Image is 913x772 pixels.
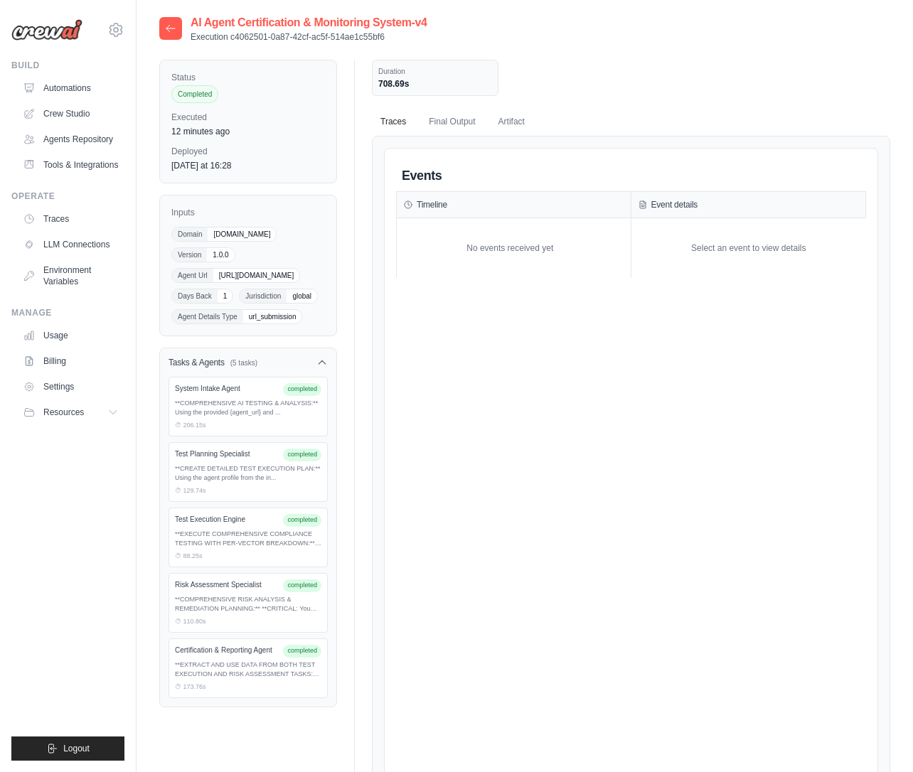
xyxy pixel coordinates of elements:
div: Build [11,60,124,71]
span: url_submission [243,310,302,323]
span: (5 tasks) [230,358,257,368]
button: Logout [11,736,124,761]
span: Completed [171,85,218,103]
div: ⏱ 88.25s [175,552,321,562]
div: ⏱ 206.15s [175,421,321,431]
div: **CREATE DETAILED TEST EXECUTION PLAN:** Using the agent profile from the in... [175,464,321,483]
a: Automations [17,77,124,100]
div: System Intake Agent [175,383,277,394]
time: October 14, 2025 at 15:51 WEST [171,127,230,136]
span: [DOMAIN_NAME] [208,227,276,241]
a: LLM Connections [17,233,124,256]
div: **EXTRACT AND USE DATA FROM BOTH TEST EXECUTION AND RISK ASSESSMENT TASKS:** ... [175,660,321,680]
dd: 708.69s [378,78,492,90]
h3: Tasks & Agents [169,357,225,368]
div: Select an event to view details [691,242,806,254]
h2: Events [402,166,442,186]
img: Logo [11,19,82,41]
a: Crew Studio [17,102,124,125]
div: ⏱ 110.80s [175,617,321,627]
div: Certification & Reporting Agent [175,645,277,655]
span: completed [283,579,321,592]
span: Logout [63,743,90,754]
div: ⏱ 129.74s [175,486,321,496]
div: Manage [11,307,124,318]
iframe: Chat Widget [842,704,913,772]
div: Test Planning Specialist [175,449,277,459]
div: No events received yet [397,225,624,271]
span: completed [283,383,321,396]
div: ⏱ 173.76s [175,682,321,692]
button: Resources [17,401,124,424]
a: Billing [17,350,124,372]
label: Inputs [171,207,325,218]
label: Status [171,72,325,83]
span: Jurisdiction [240,289,287,303]
span: 1.0.0 [207,248,234,262]
h2: AI Agent Certification & Monitoring System-v4 [191,14,427,31]
a: Settings [17,375,124,398]
span: completed [283,645,321,658]
span: Days Back [172,289,218,303]
span: Resources [43,407,84,418]
button: Artifact [490,107,533,137]
button: Final Output [420,107,484,137]
h3: Timeline [417,199,447,210]
span: global [287,289,317,303]
a: Agents Repository [17,128,124,151]
div: Risk Assessment Specialist [175,579,277,590]
time: October 10, 2025 at 16:28 WEST [171,161,232,171]
div: Operate [11,191,124,202]
dt: Duration [378,66,492,77]
div: **COMPREHENSIVE RISK ANALYSIS & REMEDIATION PLANNING:** **CRITICAL: You MUST... [175,595,321,614]
a: Usage [17,324,124,347]
h3: Event details [651,199,698,210]
div: Test Execution Engine [175,514,277,525]
span: 1 [218,289,233,303]
span: completed [283,449,321,461]
span: Agent Url [172,269,213,282]
button: Traces [372,107,415,137]
span: Domain [172,227,208,241]
span: [URL][DOMAIN_NAME] [213,269,300,282]
label: Executed [171,112,325,123]
p: Execution c4062501-0a87-42cf-ac5f-514ae1c55bf6 [191,31,427,43]
span: Version [172,248,207,262]
span: completed [283,514,321,527]
a: Traces [17,208,124,230]
div: **COMPREHENSIVE AI TESTING & ANALYSIS:** Using the provided {agent_url} and ... [175,399,321,418]
div: **EXECUTE COMPREHENSIVE COMPLIANCE TESTING WITH PER-VECTOR BREAKDOWN:** **CR... [175,530,321,549]
label: Deployed [171,146,325,157]
span: Agent Details Type [172,310,243,323]
a: Tools & Integrations [17,154,124,176]
a: Environment Variables [17,259,124,293]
